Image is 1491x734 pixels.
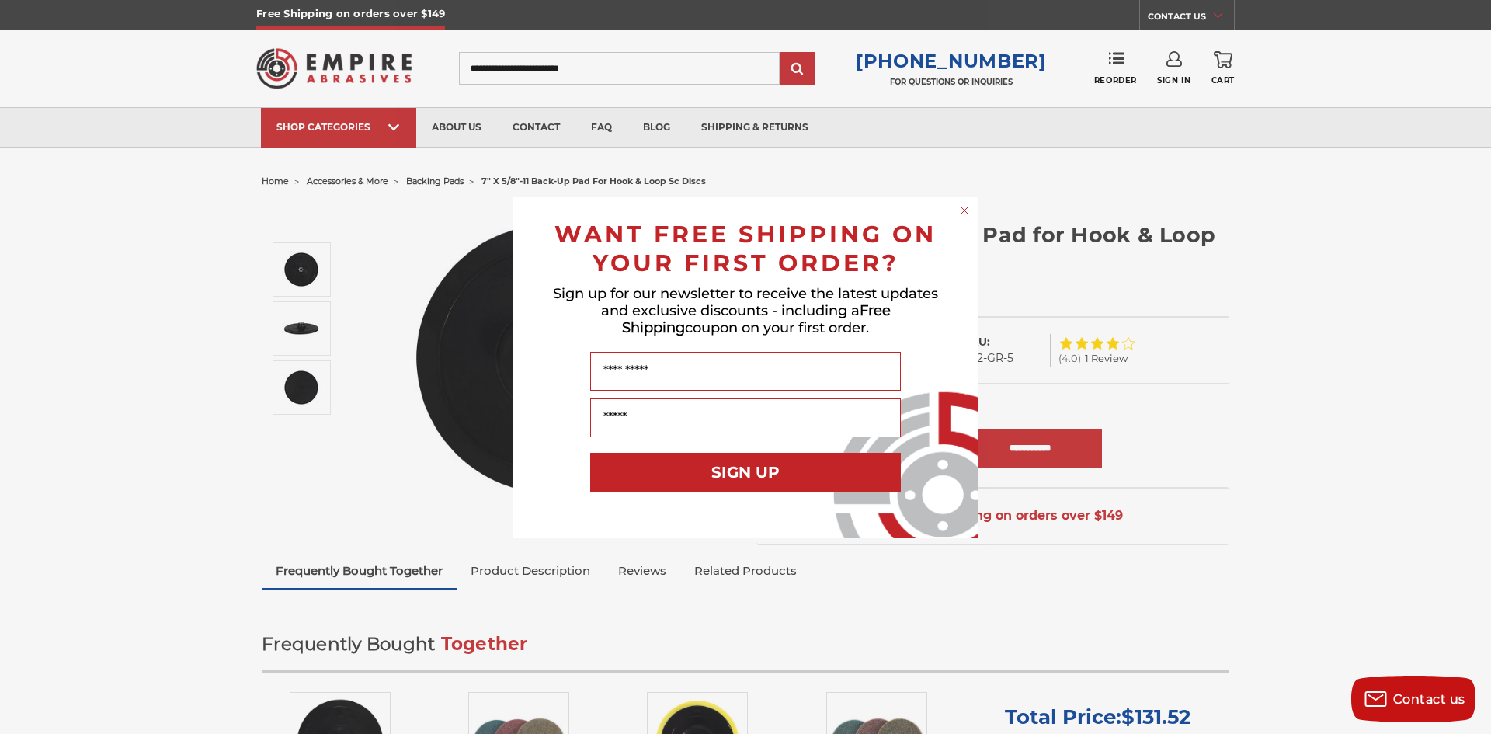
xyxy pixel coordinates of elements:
span: WANT FREE SHIPPING ON YOUR FIRST ORDER? [554,220,937,277]
span: Sign up for our newsletter to receive the latest updates and exclusive discounts - including a co... [553,285,938,336]
span: Free Shipping [622,302,891,336]
button: SIGN UP [590,453,901,492]
span: Contact us [1393,692,1465,707]
button: Close dialog [957,203,972,218]
button: Contact us [1351,676,1475,722]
